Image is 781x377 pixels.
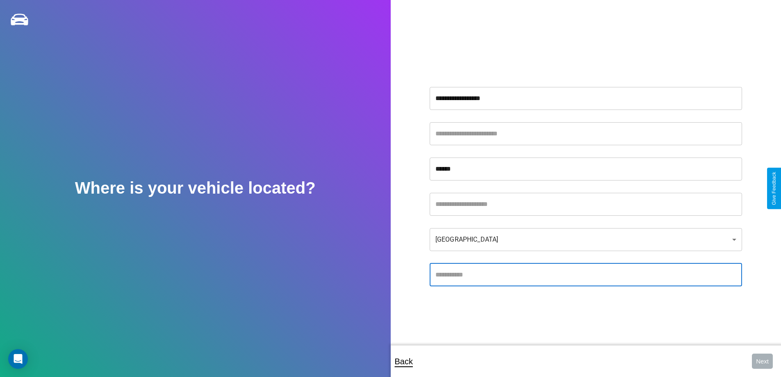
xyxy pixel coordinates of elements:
button: Next [752,354,773,369]
div: [GEOGRAPHIC_DATA] [430,228,742,251]
div: Give Feedback [771,172,777,205]
p: Back [395,354,413,369]
h2: Where is your vehicle located? [75,179,316,197]
div: Open Intercom Messenger [8,349,28,369]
